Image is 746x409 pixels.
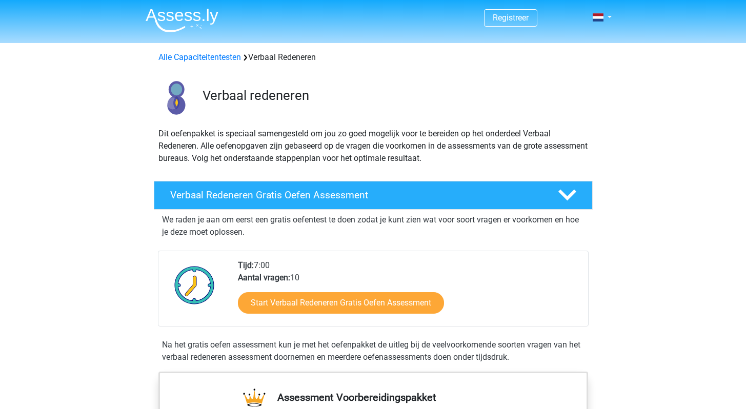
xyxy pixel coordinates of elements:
img: Klok [169,259,220,311]
div: Na het gratis oefen assessment kun je met het oefenpakket de uitleg bij de veelvoorkomende soorte... [158,339,589,363]
p: We raden je aan om eerst een gratis oefentest te doen zodat je kunt zien wat voor soort vragen er... [162,214,584,238]
a: Start Verbaal Redeneren Gratis Oefen Assessment [238,292,444,314]
a: Verbaal Redeneren Gratis Oefen Assessment [150,181,597,210]
a: Registreer [493,13,529,23]
h4: Verbaal Redeneren Gratis Oefen Assessment [170,189,541,201]
div: Verbaal Redeneren [154,51,592,64]
div: 7:00 10 [230,259,588,326]
img: verbaal redeneren [154,76,198,119]
img: Assessly [146,8,218,32]
h3: Verbaal redeneren [203,88,584,104]
b: Tijd: [238,260,254,270]
a: Alle Capaciteitentesten [158,52,241,62]
b: Aantal vragen: [238,273,290,282]
p: Dit oefenpakket is speciaal samengesteld om jou zo goed mogelijk voor te bereiden op het onderdee... [158,128,588,165]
